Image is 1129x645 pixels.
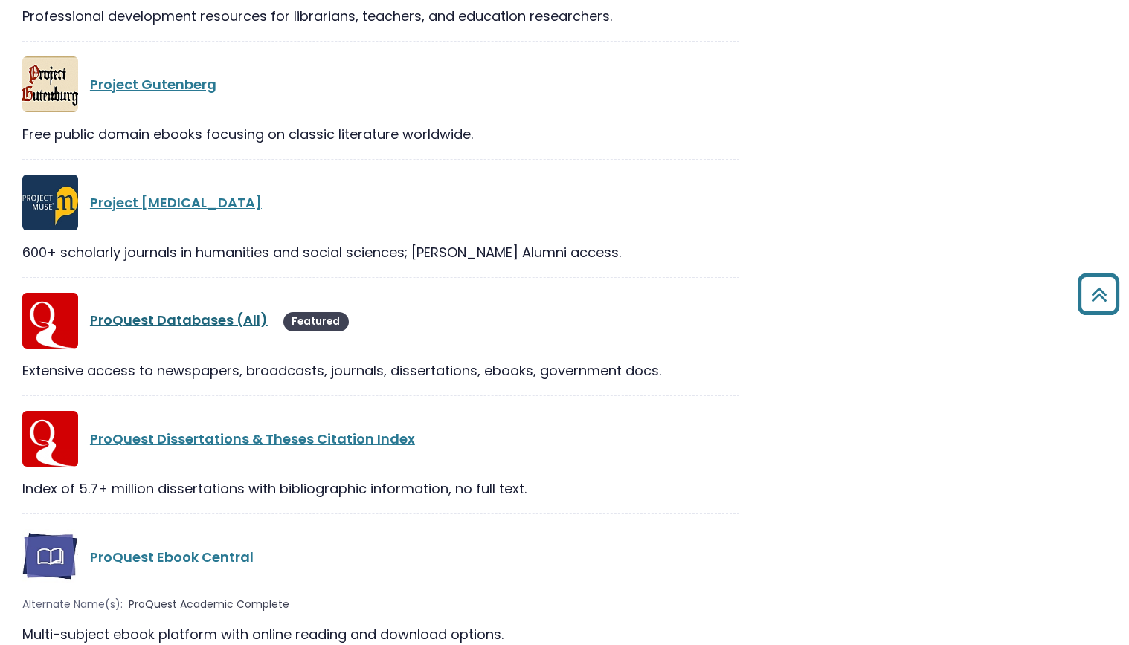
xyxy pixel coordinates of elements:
[22,360,739,380] div: Extensive access to newspapers, broadcasts, journals, dissertations, ebooks, government docs.
[129,597,289,612] span: ProQuest Academic Complete
[90,75,216,94] a: Project Gutenberg
[22,624,739,644] div: Multi-subject ebook platform with online reading and download options.
[22,597,123,612] span: Alternate Name(s):
[22,124,739,144] div: Free public domain ebooks focusing on classic literature worldwide.
[283,312,349,331] span: Featured
[22,479,739,499] div: Index of 5.7+ million dissertations with bibliographic information, no full text.
[90,311,268,329] a: ProQuest Databases (All)
[22,6,739,26] div: Professional development resources for librarians, teachers, and education researchers.
[90,548,254,566] a: ProQuest Ebook Central
[90,193,262,212] a: Project [MEDICAL_DATA]
[1072,280,1125,308] a: Back to Top
[22,242,739,262] div: 600+ scholarly journals in humanities and social sciences; [PERSON_NAME] Alumni access.
[90,430,415,448] a: ProQuest Dissertations & Theses Citation Index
